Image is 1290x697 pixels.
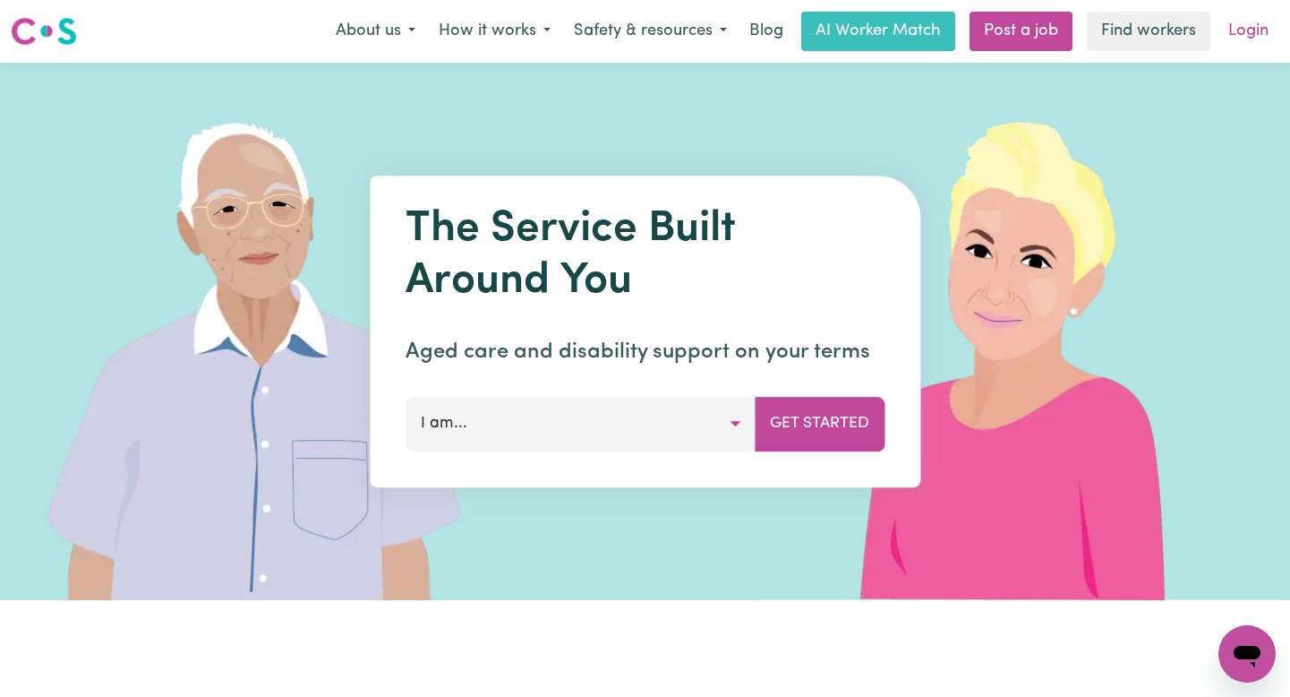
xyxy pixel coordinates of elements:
[970,12,1072,51] a: Post a job
[324,13,427,50] button: About us
[1087,12,1210,51] a: Find workers
[11,11,77,52] a: Careseekers logo
[801,12,955,51] a: AI Worker Match
[406,336,884,368] p: Aged care and disability support on your terms
[1217,12,1279,51] a: Login
[562,13,739,50] button: Safety & resources
[406,204,884,307] h1: The Service Built Around You
[427,13,562,50] button: How it works
[739,12,794,51] a: Blog
[755,397,884,451] button: Get Started
[1218,625,1276,683] iframe: Button to launch messaging window
[11,15,77,47] img: Careseekers logo
[406,397,756,451] button: I am...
